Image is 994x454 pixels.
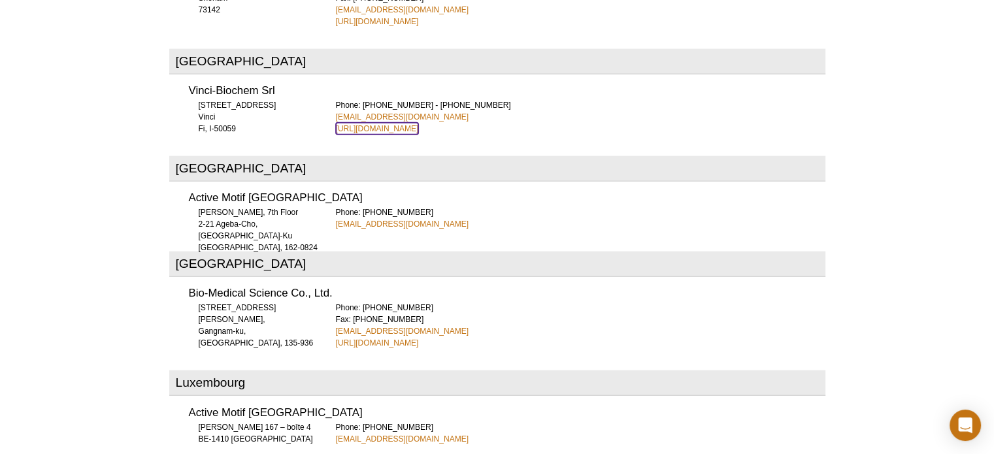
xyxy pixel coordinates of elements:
[336,16,419,27] a: [URL][DOMAIN_NAME]
[950,410,981,441] div: Open Intercom Messenger
[336,99,825,135] div: Phone: [PHONE_NUMBER] - [PHONE_NUMBER]
[336,337,419,349] a: [URL][DOMAIN_NAME]
[336,206,825,230] div: Phone: [PHONE_NUMBER]
[336,325,469,337] a: [EMAIL_ADDRESS][DOMAIN_NAME]
[336,302,825,349] div: Phone: [PHONE_NUMBER] Fax: [PHONE_NUMBER]
[189,206,320,253] div: [PERSON_NAME], 7th Floor 2-21 Ageba-Cho, [GEOGRAPHIC_DATA]-Ku [GEOGRAPHIC_DATA], 162-0824
[169,251,825,277] h2: [GEOGRAPHIC_DATA]
[169,49,825,74] h2: [GEOGRAPHIC_DATA]
[336,123,419,135] a: [URL][DOMAIN_NAME]
[189,288,825,299] h3: Bio-Medical Science Co., Ltd.
[336,111,469,123] a: [EMAIL_ADDRESS][DOMAIN_NAME]
[336,218,469,230] a: [EMAIL_ADDRESS][DOMAIN_NAME]
[336,4,469,16] a: [EMAIL_ADDRESS][DOMAIN_NAME]
[336,421,825,445] div: Phone: [PHONE_NUMBER]
[169,156,825,182] h2: [GEOGRAPHIC_DATA]
[189,86,825,97] h3: Vinci-Biochem Srl
[336,433,469,445] a: [EMAIL_ADDRESS][DOMAIN_NAME]
[189,408,825,419] h3: Active Motif [GEOGRAPHIC_DATA]
[189,193,825,204] h3: Active Motif [GEOGRAPHIC_DATA]
[189,302,320,349] div: [STREET_ADDRESS][PERSON_NAME], Gangnam-ku, [GEOGRAPHIC_DATA], 135-936
[189,421,320,445] div: [PERSON_NAME] 167 – boîte 4 BE-1410 [GEOGRAPHIC_DATA]
[189,99,320,135] div: [STREET_ADDRESS] Vinci Fi, I-50059
[169,370,825,396] h2: Luxembourg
